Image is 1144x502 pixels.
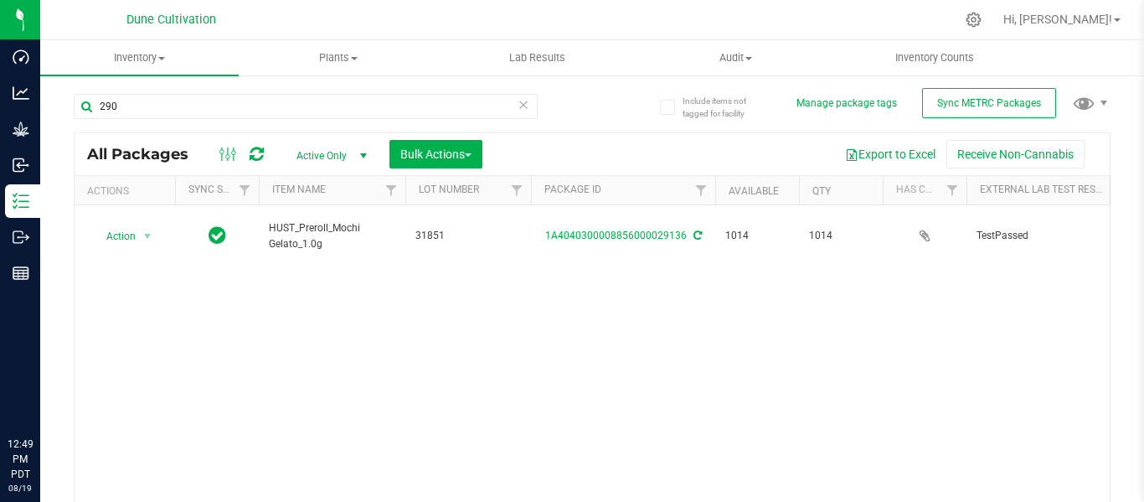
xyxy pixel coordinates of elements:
[937,97,1041,109] span: Sync METRC Packages
[437,40,636,75] a: Lab Results
[503,176,531,204] a: Filter
[13,49,29,65] inline-svg: Dashboard
[13,85,29,101] inline-svg: Analytics
[939,176,966,204] a: Filter
[231,176,259,204] a: Filter
[13,265,29,282] inline-svg: Reports
[13,121,29,137] inline-svg: Grow
[188,184,253,195] a: Sync Status
[415,228,521,244] span: 31851
[835,40,1033,75] a: Inventory Counts
[40,40,239,75] a: Inventory
[691,230,702,241] span: Sync from Compliance System
[487,50,588,65] span: Lab Results
[8,437,33,482] p: 12:49 PM PDT
[729,185,779,197] a: Available
[87,145,205,163] span: All Packages
[13,229,29,246] inline-svg: Outbound
[873,50,997,65] span: Inventory Counts
[812,185,831,197] a: Qty
[40,50,239,65] span: Inventory
[725,228,789,244] span: 1014
[683,95,766,120] span: Include items not tagged for facility
[378,176,405,204] a: Filter
[17,368,67,418] iframe: Resource center
[980,184,1111,195] a: External Lab Test Result
[946,140,1085,168] button: Receive Non-Cannabis
[13,193,29,210] inline-svg: Inventory
[137,225,158,248] span: select
[922,88,1056,118] button: Sync METRC Packages
[688,176,715,204] a: Filter
[126,13,216,27] span: Dune Cultivation
[8,482,33,494] p: 08/19
[87,185,168,197] div: Actions
[963,12,984,28] div: Manage settings
[1106,176,1134,204] a: Filter
[389,140,482,168] button: Bulk Actions
[977,228,1124,244] span: TestPassed
[545,230,687,241] a: 1A4040300008856000029136
[419,184,479,195] a: Lot Number
[637,50,834,65] span: Audit
[239,40,437,75] a: Plants
[272,184,326,195] a: Item Name
[834,140,946,168] button: Export to Excel
[240,50,436,65] span: Plants
[809,228,873,244] span: 1014
[796,96,897,111] button: Manage package tags
[74,94,538,119] input: Search Package ID, Item Name, SKU, Lot or Part Number...
[518,94,529,116] span: Clear
[209,224,226,247] span: In Sync
[636,40,835,75] a: Audit
[1003,13,1112,26] span: Hi, [PERSON_NAME]!
[91,225,137,248] span: Action
[544,184,601,195] a: Package ID
[13,157,29,173] inline-svg: Inbound
[400,147,472,161] span: Bulk Actions
[883,176,966,205] th: Has COA
[269,220,395,252] span: HUST_Preroll_Mochi Gelato_1.0g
